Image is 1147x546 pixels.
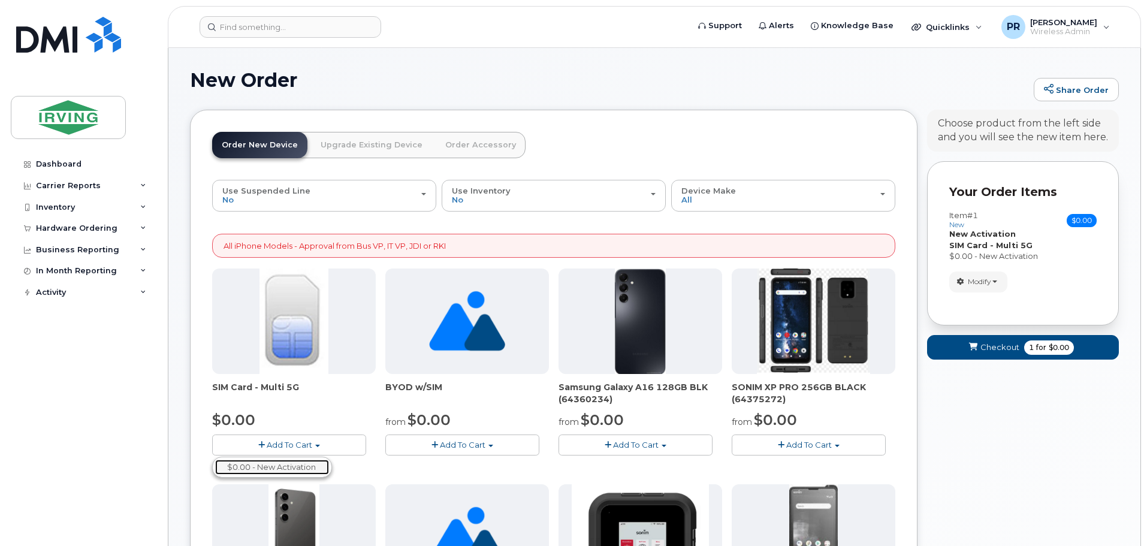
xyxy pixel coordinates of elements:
[681,186,736,195] span: Device Make
[212,180,436,211] button: Use Suspended Line No
[559,417,579,427] small: from
[436,132,526,158] a: Order Accessory
[559,381,722,405] div: Samsung Galaxy A16 128GB BLK (64360234)
[385,381,549,405] div: BYOD w/SIM
[224,240,446,252] p: All iPhone Models - Approval from Bus VP, IT VP, JDI or RKI
[1029,342,1034,353] span: 1
[949,229,1016,239] strong: New Activation
[1049,342,1069,353] span: $0.00
[222,195,234,204] span: No
[212,381,376,405] div: SIM Card - Multi 5G
[267,440,312,450] span: Add To Cart
[613,440,659,450] span: Add To Cart
[949,221,964,229] small: new
[615,269,666,374] img: A16_-_JDI.png
[968,276,991,287] span: Modify
[754,411,797,429] span: $0.00
[967,210,978,220] span: #1
[1034,78,1119,102] a: Share Order
[732,381,895,405] div: SONIM XP PRO 256GB BLACK (64375272)
[681,195,692,204] span: All
[442,180,666,211] button: Use Inventory No
[429,269,505,374] img: no_image_found-2caef05468ed5679b831cfe6fc140e25e0c280774317ffc20a367ab7fd17291e.png
[980,342,1019,353] span: Checkout
[212,132,307,158] a: Order New Device
[408,411,451,429] span: $0.00
[671,180,895,211] button: Device Make All
[222,186,310,195] span: Use Suspended Line
[215,460,329,475] a: $0.00 - New Activation
[786,440,832,450] span: Add To Cart
[259,269,328,374] img: 00D627D4-43E9-49B7-A367-2C99342E128C.jpg
[190,70,1028,91] h1: New Order
[732,435,886,455] button: Add To Cart
[927,335,1119,360] button: Checkout 1 for $0.00
[559,435,713,455] button: Add To Cart
[949,251,1097,262] div: $0.00 - New Activation
[212,411,255,429] span: $0.00
[452,186,511,195] span: Use Inventory
[440,440,485,450] span: Add To Cart
[949,211,978,228] h3: Item
[212,435,366,455] button: Add To Cart
[581,411,624,429] span: $0.00
[385,435,539,455] button: Add To Cart
[732,417,752,427] small: from
[452,195,463,204] span: No
[1067,214,1097,227] span: $0.00
[385,417,406,427] small: from
[1034,342,1049,353] span: for
[949,240,1033,250] strong: SIM Card - Multi 5G
[938,117,1108,144] div: Choose product from the left side and you will see the new item here.
[949,272,1007,292] button: Modify
[949,183,1097,201] p: Your Order Items
[311,132,432,158] a: Upgrade Existing Device
[757,269,870,374] img: SONIM_XP_PRO_-_JDIRVING.png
